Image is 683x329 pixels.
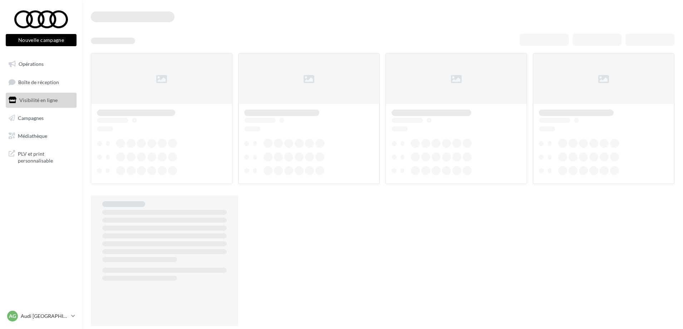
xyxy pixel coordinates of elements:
[18,115,44,121] span: Campagnes
[4,57,78,72] a: Opérations
[19,61,44,67] span: Opérations
[21,313,68,320] p: Audi [GEOGRAPHIC_DATA]
[9,313,16,320] span: AG
[18,132,47,139] span: Médiathèque
[4,129,78,144] a: Médiathèque
[6,34,77,46] button: Nouvelle campagne
[6,309,77,323] a: AG Audi [GEOGRAPHIC_DATA]
[4,146,78,167] a: PLV et print personnalisable
[18,79,59,85] span: Boîte de réception
[4,111,78,126] a: Campagnes
[4,93,78,108] a: Visibilité en ligne
[18,149,74,164] span: PLV et print personnalisable
[19,97,58,103] span: Visibilité en ligne
[4,74,78,90] a: Boîte de réception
